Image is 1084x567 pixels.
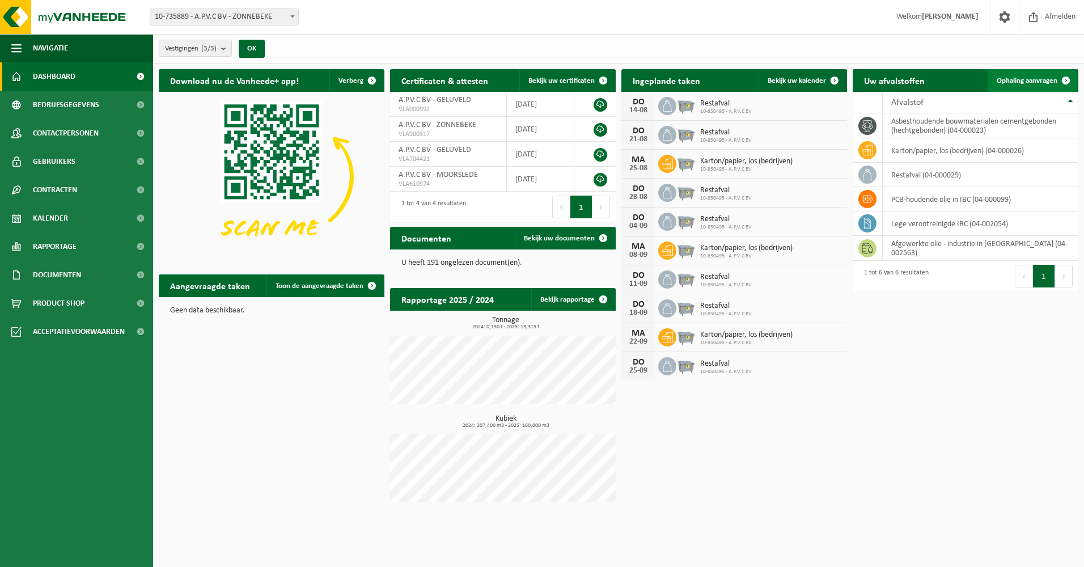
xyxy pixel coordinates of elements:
span: 10-735889 - A.P.V.C BV - ZONNEBEKE [150,9,298,25]
h2: Download nu de Vanheede+ app! [159,69,310,91]
div: 28-08 [627,193,650,201]
img: WB-2500-GAL-GY-01 [676,153,696,172]
p: U heeft 191 ongelezen document(en). [401,259,604,267]
div: 1 tot 4 van 4 resultaten [396,194,466,219]
img: WB-2500-GAL-GY-01 [676,356,696,375]
button: 1 [1033,265,1055,287]
h2: Rapportage 2025 / 2024 [390,288,505,310]
span: A.P.V.C BV - GELUVELD [399,146,471,154]
strong: [PERSON_NAME] [922,12,979,21]
h2: Uw afvalstoffen [853,69,936,91]
span: 2024: 207,400 m3 - 2025: 160,000 m3 [396,423,616,429]
h2: Ingeplande taken [621,69,712,91]
span: Restafval [700,215,752,224]
img: WB-2500-GAL-GY-01 [676,95,696,115]
div: 18-09 [627,309,650,317]
span: Bekijk uw kalender [768,77,826,84]
td: PCB-houdende olie in IBC (04-000099) [883,187,1078,211]
div: 1 tot 6 van 6 resultaten [858,264,929,289]
span: Contracten [33,176,77,204]
div: 25-08 [627,164,650,172]
div: 08-09 [627,251,650,259]
div: 25-09 [627,367,650,375]
div: DO [627,271,650,280]
span: 10-850495 - A.P.V.C BV [700,369,752,375]
img: WB-2500-GAL-GY-01 [676,182,696,201]
img: WB-2500-GAL-GY-01 [676,327,696,346]
span: Karton/papier, los (bedrijven) [700,244,793,253]
button: Vestigingen(3/3) [159,40,232,57]
span: Rapportage [33,232,77,261]
button: Verberg [329,69,383,92]
h3: Kubiek [396,415,616,429]
a: Toon de aangevraagde taken [266,274,383,297]
div: DO [627,98,650,107]
span: Restafval [700,359,752,369]
h2: Aangevraagde taken [159,274,261,297]
span: Afvalstof [891,98,924,107]
span: 10-850495 - A.P.V.C BV [700,311,752,318]
span: 10-850495 - A.P.V.C BV [700,253,793,260]
span: Verberg [338,77,363,84]
a: Bekijk uw certificaten [519,69,615,92]
td: afgewerkte olie - industrie in [GEOGRAPHIC_DATA] (04-002563) [883,236,1078,261]
span: Acceptatievoorwaarden [33,318,125,346]
span: Bedrijfsgegevens [33,91,99,119]
td: Lege verontreinigde IBC (04-002054) [883,211,1078,236]
span: VLA000992 [399,105,498,114]
span: Toon de aangevraagde taken [276,282,363,290]
span: Restafval [700,273,752,282]
span: Documenten [33,261,81,289]
td: [DATE] [507,92,574,117]
span: A.P.V.C BV - ZONNEBEKE [399,121,476,129]
img: WB-2500-GAL-GY-01 [676,269,696,288]
div: MA [627,155,650,164]
div: DO [627,358,650,367]
div: 14-08 [627,107,650,115]
a: Bekijk rapportage [531,288,615,311]
img: WB-2500-GAL-GY-01 [676,298,696,317]
span: VLA610974 [399,180,498,189]
span: 10-850495 - A.P.V.C BV [700,108,752,115]
count: (3/3) [201,45,217,52]
button: Previous [552,196,570,218]
a: Bekijk uw kalender [759,69,846,92]
div: DO [627,126,650,136]
div: 11-09 [627,280,650,288]
div: DO [627,300,650,309]
span: 10-850495 - A.P.V.C BV [700,195,752,202]
span: 10-850495 - A.P.V.C BV [700,224,752,231]
span: Dashboard [33,62,75,91]
span: Karton/papier, los (bedrijven) [700,331,793,340]
img: WB-2500-GAL-GY-01 [676,211,696,230]
span: A.P.V.C BV - GELUVELD [399,96,471,104]
span: VLA704421 [399,155,498,164]
div: 22-09 [627,338,650,346]
button: Next [1055,265,1073,287]
a: Bekijk uw documenten [515,227,615,249]
span: 10-850495 - A.P.V.C BV [700,137,752,144]
div: MA [627,242,650,251]
img: WB-2500-GAL-GY-01 [676,240,696,259]
div: DO [627,184,650,193]
td: [DATE] [507,167,574,192]
div: 04-09 [627,222,650,230]
span: 10-850495 - A.P.V.C BV [700,340,793,346]
span: Vestigingen [165,40,217,57]
a: Ophaling aanvragen [988,69,1077,92]
span: Bekijk uw certificaten [528,77,595,84]
span: Ophaling aanvragen [997,77,1057,84]
span: A.P.V.C BV - MOORSLEDE [399,171,478,179]
span: Bekijk uw documenten [524,235,595,242]
p: Geen data beschikbaar. [170,307,373,315]
td: restafval (04-000029) [883,163,1078,187]
button: OK [239,40,265,58]
span: Restafval [700,302,752,311]
span: Contactpersonen [33,119,99,147]
span: 10-850495 - A.P.V.C BV [700,166,793,173]
span: Restafval [700,186,752,195]
span: 10-735889 - A.P.V.C BV - ZONNEBEKE [150,9,299,26]
td: [DATE] [507,117,574,142]
button: 1 [570,196,592,218]
span: VLA900317 [399,130,498,139]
